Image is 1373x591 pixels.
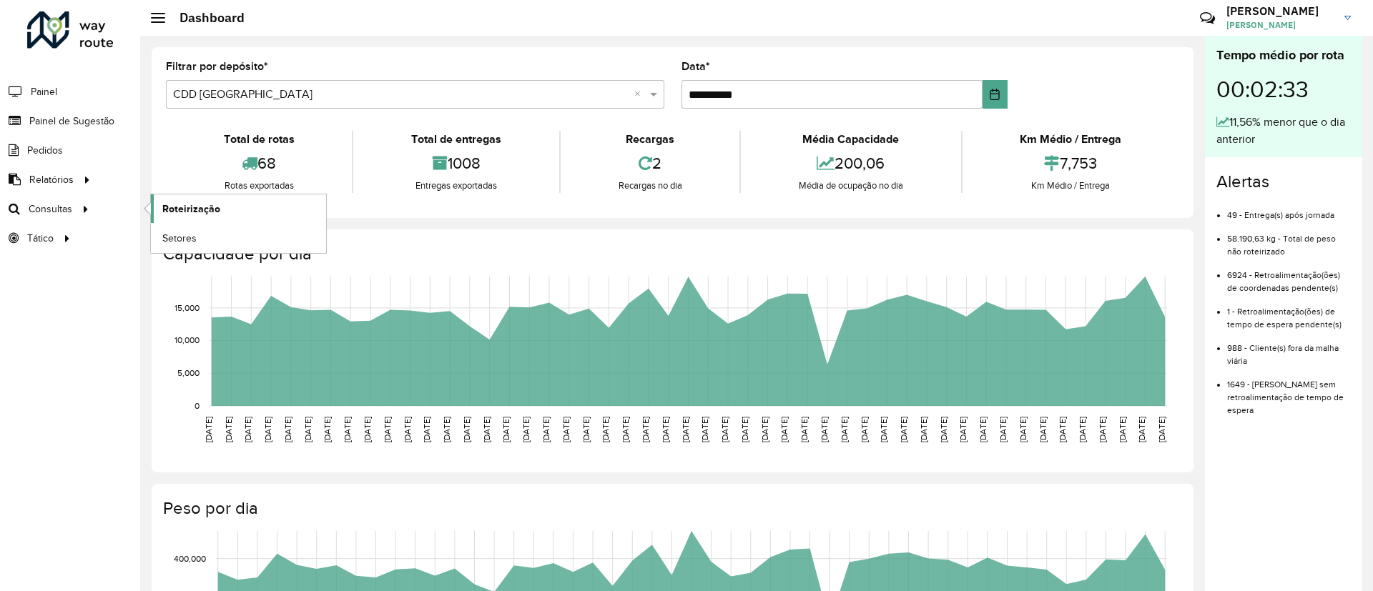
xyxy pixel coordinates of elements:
span: Painel de Sugestão [29,114,114,129]
text: [DATE] [661,417,670,442]
text: [DATE] [363,417,372,442]
text: [DATE] [621,417,630,442]
li: 1649 - [PERSON_NAME] sem retroalimentação de tempo de espera [1227,367,1351,417]
div: 1008 [357,148,555,179]
text: [DATE] [561,417,571,442]
text: [DATE] [978,417,988,442]
h4: Capacidade por dia [163,244,1179,264]
li: 6924 - Retroalimentação(ões) de coordenadas pendente(s) [1227,258,1351,294]
div: Total de rotas [169,131,348,148]
text: [DATE] [422,417,431,442]
text: [DATE] [1098,417,1107,442]
text: [DATE] [462,417,471,442]
span: Tático [27,231,54,246]
div: 11,56% menor que o dia anterior [1216,114,1351,148]
text: [DATE] [263,417,272,442]
text: [DATE] [958,417,968,442]
text: [DATE] [641,417,650,442]
div: Km Médio / Entrega [966,179,1176,193]
text: [DATE] [323,417,332,442]
div: 2 [564,148,736,179]
text: [DATE] [1157,417,1166,442]
span: [PERSON_NAME] [1226,19,1334,31]
text: [DATE] [204,417,213,442]
text: [DATE] [541,417,551,442]
label: Filtrar por depósito [166,58,268,75]
text: [DATE] [919,417,928,442]
span: Painel [31,84,57,99]
a: Contato Rápido [1192,3,1223,34]
text: [DATE] [820,417,829,442]
text: 5,000 [177,368,200,377]
text: [DATE] [939,417,948,442]
text: [DATE] [1118,417,1127,442]
div: Total de entregas [357,131,555,148]
text: [DATE] [1058,417,1067,442]
text: [DATE] [1018,417,1028,442]
text: [DATE] [1038,417,1048,442]
text: [DATE] [501,417,511,442]
text: 0 [195,401,200,410]
div: 68 [169,148,348,179]
h3: [PERSON_NAME] [1226,4,1334,18]
text: [DATE] [383,417,392,442]
text: [DATE] [601,417,610,442]
span: Clear all [634,86,646,103]
div: Entregas exportadas [357,179,555,193]
span: Relatórios [29,172,74,187]
a: Roteirização [151,194,326,223]
li: 988 - Cliente(s) fora da malha viária [1227,331,1351,367]
text: [DATE] [700,417,709,442]
span: Consultas [29,202,72,217]
text: [DATE] [740,417,749,442]
span: Pedidos [27,143,63,158]
h4: Peso por dia [163,498,1179,519]
li: 58.190,63 kg - Total de peso não roteirizado [1227,222,1351,258]
li: 49 - Entrega(s) após jornada [1227,198,1351,222]
text: [DATE] [482,417,491,442]
div: Rotas exportadas [169,179,348,193]
div: Média de ocupação no dia [744,179,957,193]
text: [DATE] [720,417,729,442]
text: [DATE] [899,417,908,442]
text: 15,000 [174,303,200,312]
text: [DATE] [760,417,769,442]
span: Roteirização [162,202,220,217]
div: 200,06 [744,148,957,179]
text: [DATE] [224,417,233,442]
div: 00:02:33 [1216,65,1351,114]
span: Setores [162,231,197,246]
text: [DATE] [442,417,451,442]
h2: Dashboard [165,10,245,26]
div: 7,753 [966,148,1176,179]
button: Choose Date [983,80,1008,109]
h4: Alertas [1216,172,1351,192]
text: [DATE] [521,417,531,442]
text: [DATE] [860,417,869,442]
text: [DATE] [303,417,313,442]
label: Data [681,58,710,75]
text: [DATE] [1078,417,1087,442]
text: [DATE] [879,417,888,442]
li: 1 - Retroalimentação(ões) de tempo de espera pendente(s) [1227,294,1351,331]
text: [DATE] [243,417,252,442]
text: [DATE] [581,417,591,442]
text: [DATE] [779,417,789,442]
text: [DATE] [1137,417,1146,442]
div: Km Médio / Entrega [966,131,1176,148]
text: [DATE] [799,417,809,442]
text: [DATE] [681,417,690,442]
div: Tempo médio por rota [1216,46,1351,65]
text: 10,000 [174,336,200,345]
text: 400,000 [174,554,206,563]
text: [DATE] [283,417,292,442]
text: [DATE] [343,417,352,442]
div: Recargas [564,131,736,148]
div: Média Capacidade [744,131,957,148]
div: Recargas no dia [564,179,736,193]
a: Setores [151,224,326,252]
text: [DATE] [403,417,412,442]
text: [DATE] [998,417,1008,442]
text: [DATE] [840,417,849,442]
